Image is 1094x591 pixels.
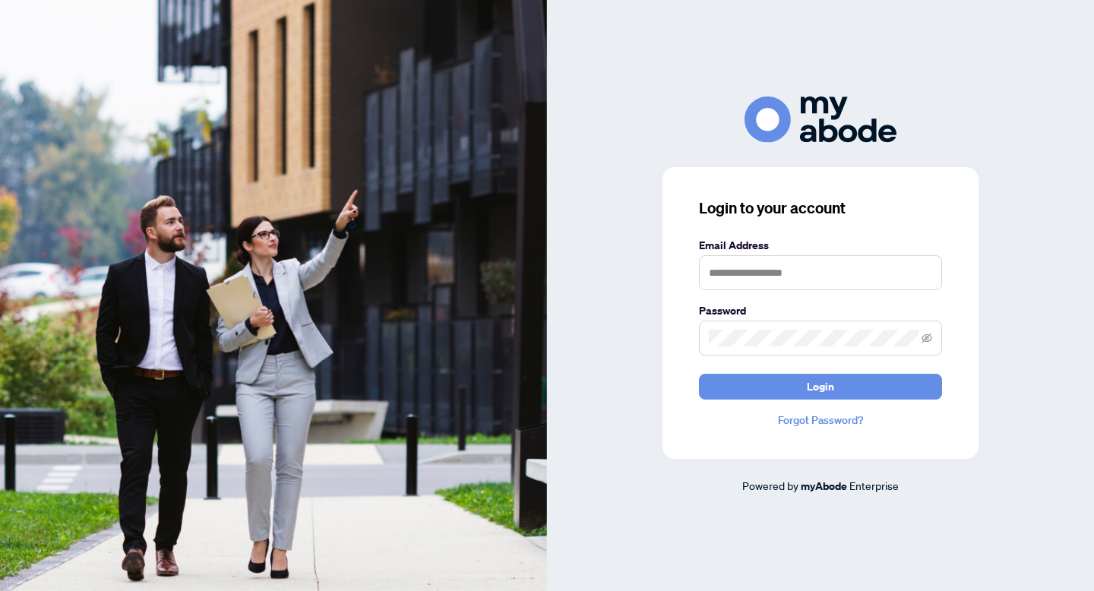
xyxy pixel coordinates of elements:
[699,302,942,319] label: Password
[922,333,932,343] span: eye-invisible
[699,237,942,254] label: Email Address
[849,479,899,492] span: Enterprise
[699,374,942,400] button: Login
[745,96,896,143] img: ma-logo
[699,412,942,428] a: Forgot Password?
[699,198,942,219] h3: Login to your account
[801,478,847,495] a: myAbode
[807,375,834,399] span: Login
[742,479,798,492] span: Powered by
